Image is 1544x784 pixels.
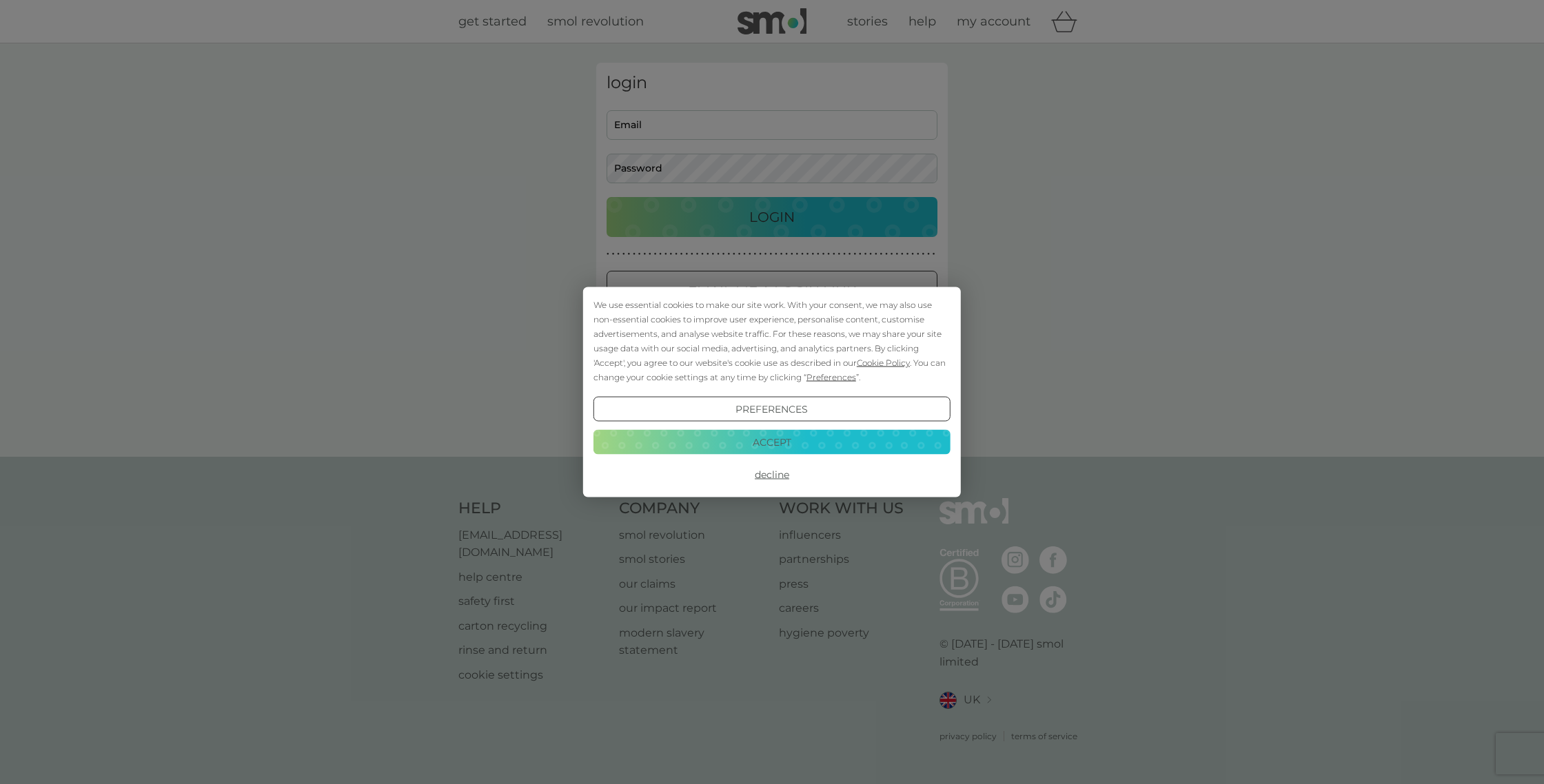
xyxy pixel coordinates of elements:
[593,397,951,422] button: Preferences
[593,429,951,454] button: Accept
[593,462,951,487] button: Decline
[806,372,856,382] span: Preferences
[593,298,951,384] div: We use essential cookies to make our site work. With your consent, we may also use non-essential ...
[583,287,961,497] div: Cookie Consent Prompt
[857,358,910,368] span: Cookie Policy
